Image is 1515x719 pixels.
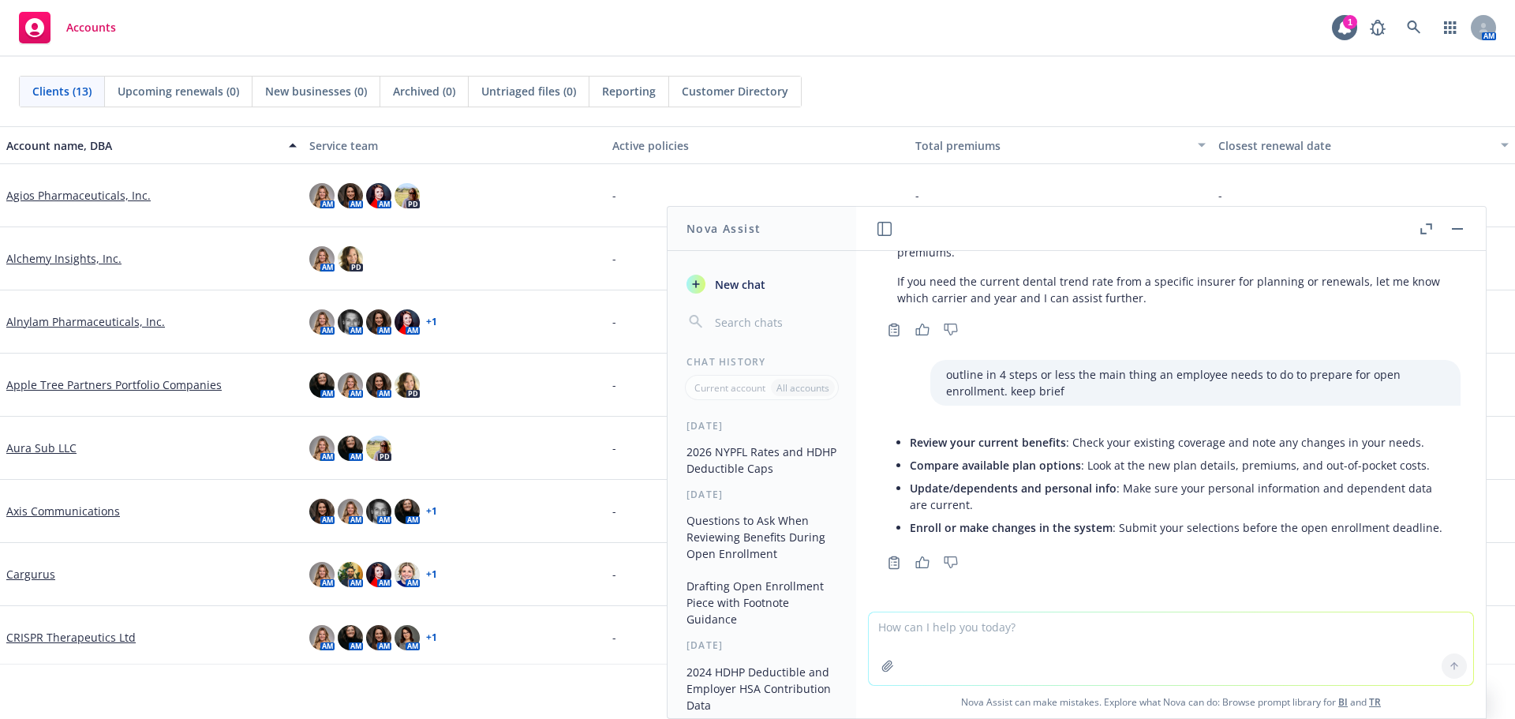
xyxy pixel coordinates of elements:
button: Service team [303,126,606,164]
a: Alnylam Pharmaceuticals, Inc. [6,313,165,330]
img: photo [395,499,420,524]
span: Customer Directory [682,83,788,99]
span: Nova Assist can make mistakes. Explore what Nova can do: Browse prompt library for and [862,686,1479,718]
img: photo [366,499,391,524]
div: Active policies [612,137,903,154]
button: 2024 HDHP Deductible and Employer HSA Contribution Data [680,659,844,718]
a: Alchemy Insights, Inc. [6,250,122,267]
img: photo [338,499,363,524]
span: - [915,187,919,204]
a: Accounts [13,6,122,50]
img: photo [395,309,420,335]
div: [DATE] [668,419,856,433]
div: Total premiums [915,137,1188,154]
a: + 1 [426,507,437,516]
span: - [612,440,616,456]
a: Switch app [1435,12,1466,43]
p: All accounts [776,381,829,395]
img: photo [309,183,335,208]
li: : Make sure your personal information and dependent data are current. [910,477,1445,516]
div: 1 [1343,15,1357,29]
a: BI [1338,695,1348,709]
div: Chat History [668,355,856,369]
img: photo [338,562,363,587]
a: Axis Communications [6,503,120,519]
span: - [612,313,616,330]
img: photo [366,436,391,461]
img: photo [338,246,363,271]
p: Current account [694,381,765,395]
span: - [612,629,616,646]
span: New chat [712,276,765,293]
span: - [612,566,616,582]
img: photo [366,562,391,587]
button: New chat [680,270,844,298]
img: photo [338,373,363,398]
span: Clients (13) [32,83,92,99]
button: Questions to Ask When Reviewing Benefits During Open Enrollment [680,507,844,567]
a: + 1 [426,570,437,579]
img: photo [395,625,420,650]
img: photo [366,309,391,335]
a: CRISPR Therapeutics Ltd [6,629,136,646]
img: photo [309,562,335,587]
button: 2026 NYPFL Rates and HDHP Deductible Caps [680,439,844,481]
img: photo [395,373,420,398]
p: outline in 4 steps or less the main thing an employee needs to do to prepare for open enrollment.... [946,366,1445,399]
a: Cargurus [6,566,55,582]
img: photo [309,499,335,524]
button: Drafting Open Enrollment Piece with Footnote Guidance [680,573,844,632]
img: photo [309,309,335,335]
span: New businesses (0) [265,83,367,99]
span: - [612,187,616,204]
img: photo [338,183,363,208]
img: photo [395,183,420,208]
svg: Copy to clipboard [887,556,901,570]
img: photo [309,373,335,398]
img: photo [309,436,335,461]
img: photo [395,562,420,587]
li: : Look at the new plan details, premiums, and out-of-pocket costs. [910,454,1445,477]
span: Update/dependents and personal info [910,481,1117,496]
button: Active policies [606,126,909,164]
h1: Nova Assist [686,220,761,237]
img: photo [309,246,335,271]
span: Enroll or make changes in the system [910,520,1113,535]
span: - [612,250,616,267]
img: photo [366,183,391,208]
span: - [1218,187,1222,204]
img: photo [338,309,363,335]
p: If you need the current dental trend rate from a specific insurer for planning or renewals, let m... [897,273,1445,306]
div: [DATE] [668,638,856,652]
a: Search [1398,12,1430,43]
input: Search chats [712,311,837,333]
span: Accounts [66,21,116,34]
button: Thumbs down [938,552,963,574]
button: Closest renewal date [1212,126,1515,164]
svg: Copy to clipboard [887,323,901,337]
li: : Submit your selections before the open enrollment deadline. [910,516,1445,539]
button: Thumbs down [938,319,963,341]
img: photo [309,625,335,650]
a: Aura Sub LLC [6,440,77,456]
li: : Check your existing coverage and note any changes in your needs. [910,431,1445,454]
img: photo [338,625,363,650]
button: Total premiums [909,126,1212,164]
img: photo [366,373,391,398]
span: Archived (0) [393,83,455,99]
a: TR [1369,695,1381,709]
span: - [612,376,616,393]
img: photo [338,436,363,461]
span: Reporting [602,83,656,99]
span: - [612,503,616,519]
span: Upcoming renewals (0) [118,83,239,99]
img: photo [366,625,391,650]
a: + 1 [426,633,437,642]
a: Agios Pharmaceuticals, Inc. [6,187,151,204]
a: + 1 [426,317,437,327]
div: Service team [309,137,600,154]
div: Account name, DBA [6,137,279,154]
div: [DATE] [668,488,856,501]
span: Review your current benefits [910,435,1066,450]
a: Apple Tree Partners Portfolio Companies [6,376,222,393]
